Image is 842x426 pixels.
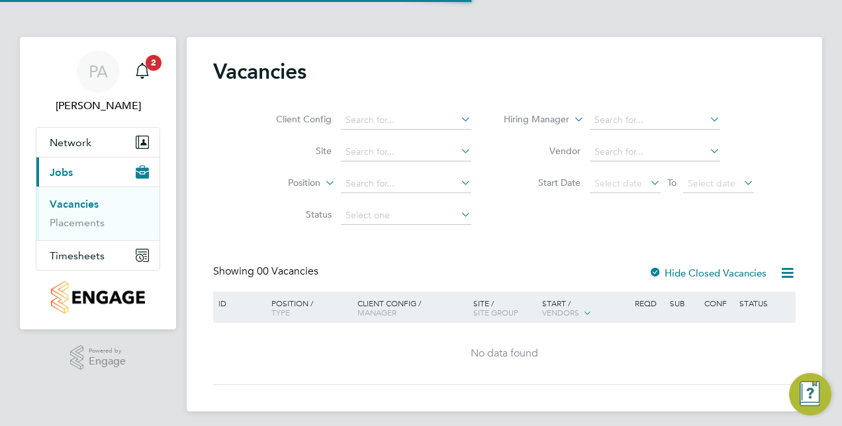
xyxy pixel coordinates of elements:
span: Manager [357,307,397,318]
span: Pablo Afzal [36,98,160,114]
a: 2 [129,50,156,93]
span: Powered by [89,345,126,357]
a: Go to home page [36,281,160,314]
div: Start / [539,292,631,325]
label: Site [256,145,332,157]
input: Search for... [590,111,720,130]
div: Showing [213,265,321,278]
a: Vacancies [50,198,99,210]
h2: Vacancies [213,58,306,85]
button: Timesheets [36,241,160,270]
span: 00 Vacancies [257,265,318,278]
input: Search for... [341,111,471,130]
div: Status [736,292,794,314]
input: Search for... [341,143,471,161]
span: Select date [594,177,642,189]
label: Start Date [504,177,581,189]
span: Network [50,136,91,149]
div: Client Config / [354,292,470,323]
label: Hide Closed Vacancies [649,267,767,279]
button: Jobs [36,157,160,187]
div: Position / [261,292,354,323]
img: countryside-properties-logo-retina.png [51,281,144,314]
div: Conf [701,292,735,314]
span: Site Group [473,307,518,318]
a: Powered byEngage [70,345,126,370]
label: Status [256,208,332,220]
span: 2 [146,55,162,71]
a: PA[PERSON_NAME] [36,50,160,114]
button: Engage Resource Center [789,373,831,415]
input: Search for... [341,175,471,193]
label: Client Config [256,113,332,125]
input: Select one [341,206,471,225]
div: Jobs [36,187,160,240]
label: Hiring Manager [493,113,569,126]
div: Site / [470,292,539,323]
label: Position [244,177,320,190]
nav: Main navigation [20,37,176,329]
div: Sub [667,292,701,314]
div: No data found [215,347,794,361]
span: Type [271,307,290,318]
a: Placements [50,216,105,229]
input: Search for... [590,143,720,161]
span: Select date [688,177,735,189]
div: Reqd [631,292,666,314]
div: ID [215,292,261,314]
button: Network [36,128,160,157]
span: Jobs [50,166,73,179]
span: Vendors [542,307,579,318]
span: Timesheets [50,249,105,262]
span: To [663,174,680,191]
label: Vendor [504,145,581,157]
span: Engage [89,356,126,367]
span: PA [89,63,108,80]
